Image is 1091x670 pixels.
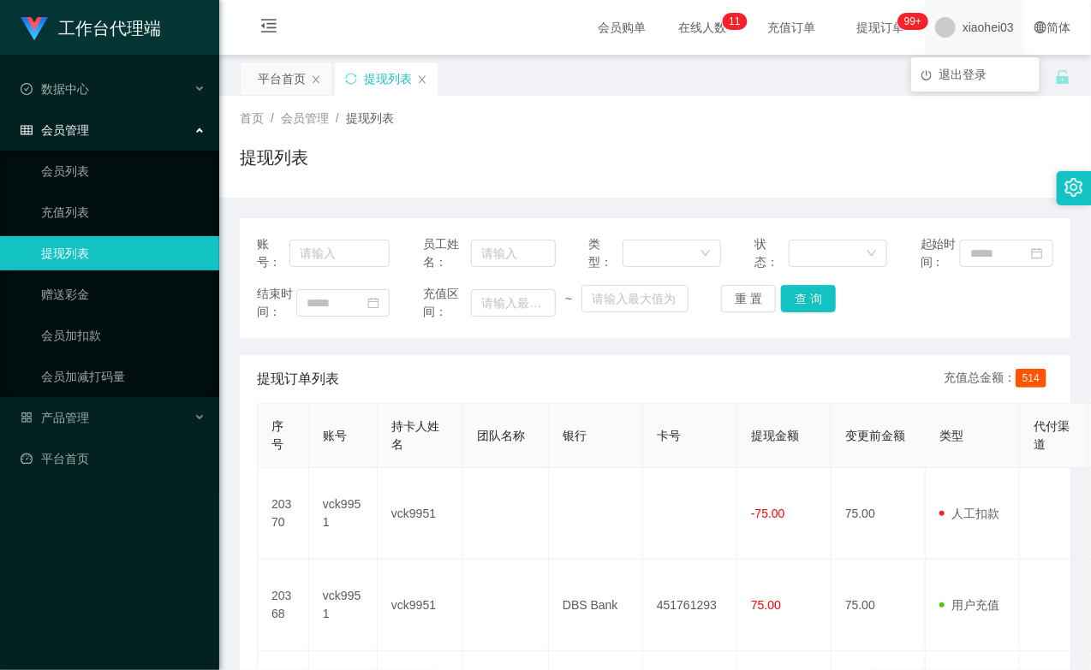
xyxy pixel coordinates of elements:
[939,68,987,81] span: 退出登录
[271,419,283,451] span: 序号
[240,1,298,56] i: 图标: menu-fold
[423,285,472,321] span: 充值区间：
[21,17,48,41] img: logo.9652507e.png
[378,560,463,651] td: vck9951
[41,154,206,188] a: 会员列表
[754,235,789,271] span: 状态：
[643,560,737,651] td: 451761293
[21,123,89,137] span: 会员管理
[939,598,999,612] span: 用户充值
[21,21,161,34] a: 工作台代理端
[721,285,776,312] button: 重 置
[336,111,339,125] span: /
[897,13,928,30] sup: 1072
[921,235,960,271] span: 起始时间：
[417,74,427,85] i: 图标: close
[781,285,836,312] button: 查 询
[1034,21,1046,33] i: 图标: global
[257,285,296,321] span: 结束时间：
[240,111,264,125] span: 首页
[939,429,963,442] span: 类型
[670,21,735,33] span: 在线人数
[364,62,412,95] div: 提现列表
[323,429,347,442] span: 账号
[21,83,33,95] i: 图标: check-circle-o
[21,442,206,476] a: 图标: dashboard平台首页
[346,111,394,125] span: 提现列表
[729,13,735,30] p: 1
[258,468,309,560] td: 20370
[921,70,932,80] i: 图标: poweroff
[832,468,926,560] td: 75.00
[556,290,582,308] span: ~
[311,74,321,85] i: 图标: close
[722,13,747,30] sup: 11
[751,598,781,612] span: 75.00
[289,240,390,267] input: 请输入
[735,13,741,30] p: 1
[281,111,329,125] span: 会员管理
[309,468,378,560] td: vck9951
[41,277,206,311] a: 赠送彩金
[944,369,1053,389] div: 充值总金额：
[423,235,472,271] span: 员工姓名：
[271,111,274,125] span: /
[21,412,33,424] i: 图标: appstore-o
[1031,247,1043,259] i: 图标: calendar
[867,248,877,260] i: 图标: down
[257,235,289,271] span: 账号：
[751,429,799,442] span: 提现金额
[345,73,357,85] i: 图标: sync
[471,240,555,267] input: 请输入
[41,359,206,394] a: 会员加减打码量
[21,411,89,424] span: 产品管理
[41,236,206,270] a: 提现列表
[751,507,785,520] span: -75.00
[41,318,206,353] a: 会员加扣款
[1064,178,1083,197] i: 图标: setting
[240,145,308,170] h1: 提现列表
[759,21,824,33] span: 充值订单
[1034,419,1070,451] span: 代付渠道
[939,507,999,520] span: 人工扣款
[701,248,711,260] i: 图标: down
[391,419,439,451] span: 持卡人姓名
[58,1,161,56] h1: 工作台代理端
[563,429,587,442] span: 银行
[41,195,206,229] a: 充值列表
[657,429,681,442] span: 卡号
[588,235,623,271] span: 类型：
[1016,369,1046,388] span: 514
[258,62,306,95] div: 平台首页
[367,297,379,309] i: 图标: calendar
[477,429,525,442] span: 团队名称
[471,289,555,317] input: 请输入最小值为
[848,21,913,33] span: 提现订单
[21,124,33,136] i: 图标: table
[1055,69,1070,85] i: 图标: unlock
[378,468,463,560] td: vck9951
[832,560,926,651] td: 75.00
[257,369,339,389] span: 提现订单列表
[21,82,89,96] span: 数据中心
[581,285,688,312] input: 请输入最大值为
[549,560,643,651] td: DBS Bank
[309,560,378,651] td: vck9951
[845,429,905,442] span: 变更前金额
[258,560,309,651] td: 20368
